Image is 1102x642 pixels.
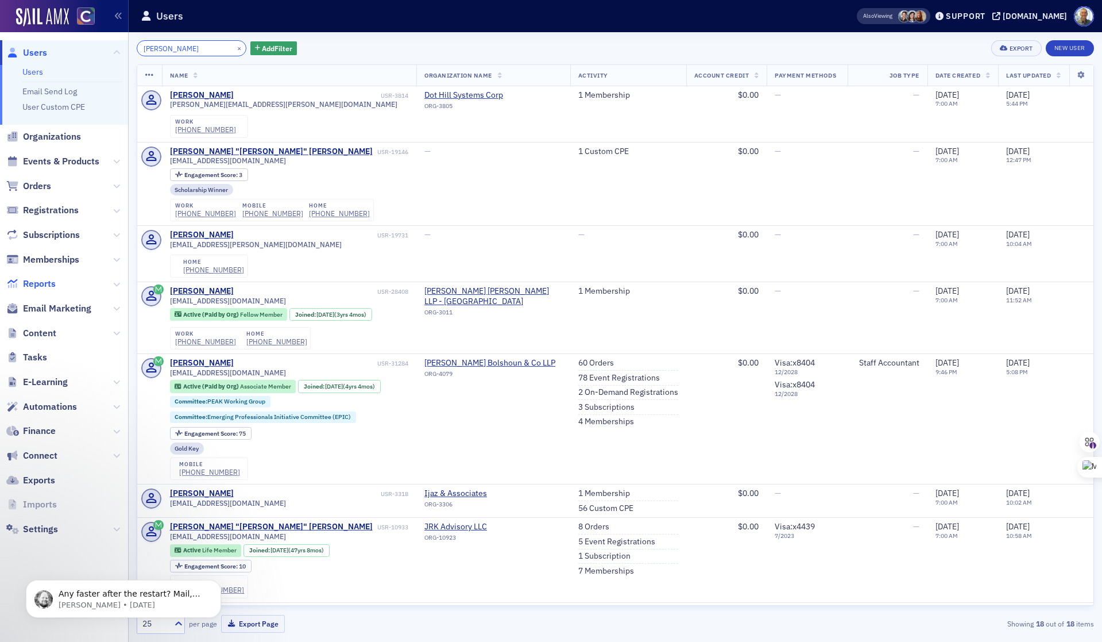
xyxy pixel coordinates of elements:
a: View Homepage [69,7,95,27]
a: Finance [6,425,56,437]
a: Imports [6,498,57,511]
img: SailAMX [16,8,69,26]
a: Reports [6,278,56,290]
a: Automations [6,401,77,413]
span: Orders [23,180,51,193]
span: Users [23,47,47,59]
iframe: Intercom notifications message [9,556,238,636]
a: Settings [6,523,58,536]
img: SailAMX [77,7,95,25]
span: Events & Products [23,155,99,168]
a: Email Marketing [6,302,91,315]
span: Organizations [23,130,81,143]
span: Tasks [23,351,47,364]
a: Content [6,327,56,340]
span: Imports [23,498,57,511]
span: Content [23,327,56,340]
span: Email Marketing [23,302,91,315]
span: Memberships [23,253,79,266]
a: Tasks [6,351,47,364]
a: Exports [6,474,55,487]
a: Connect [6,449,57,462]
p: Message from Aidan, sent 1w ago [50,44,198,55]
span: Connect [23,449,57,462]
a: Email Send Log [22,86,77,97]
a: Users [6,47,47,59]
span: Registrations [23,204,79,217]
a: Memberships [6,253,79,266]
a: Organizations [6,130,81,143]
a: Users [22,67,43,77]
span: Exports [23,474,55,487]
span: E-Learning [23,376,68,389]
a: Orders [6,180,51,193]
a: E-Learning [6,376,68,389]
a: Events & Products [6,155,99,168]
span: Subscriptions [23,229,80,241]
a: Subscriptions [6,229,80,241]
span: Automations [23,401,77,413]
a: User Custom CPE [22,102,85,112]
span: Reports [23,278,56,290]
span: Settings [23,523,58,536]
a: Registrations [6,204,79,217]
span: Finance [23,425,56,437]
span: Any faster after the restart? Mail, Messages, and Photos seem high but I don't think that is too ... [50,33,192,145]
